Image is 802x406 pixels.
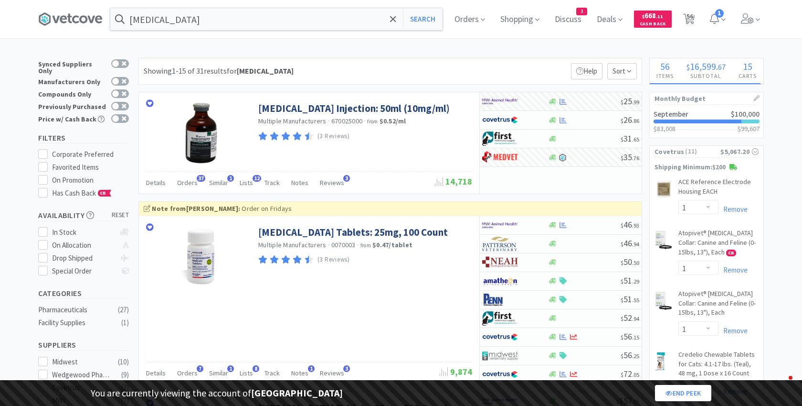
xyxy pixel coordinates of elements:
[632,259,639,266] span: . 50
[632,352,639,360] span: . 25
[632,278,639,285] span: . 29
[621,352,623,360] span: $
[634,6,672,32] a: $668.11Cash Back
[654,179,673,198] img: 8a8b543f37fc4013bf5c5bdffe106f0c_39425.png
[770,373,792,396] iframe: Intercom live chat
[650,105,763,138] a: September$100,000$83,008$99,607
[718,265,748,274] a: Remove
[38,77,106,85] div: Manufacturers Only
[720,146,759,157] div: $5,067.20
[680,62,732,71] div: .
[440,366,472,377] span: 9,874
[258,102,450,115] a: [MEDICAL_DATA] Injection: 50ml (10mg/ml)
[731,110,760,119] span: $100,000
[121,369,129,381] div: ( 9 )
[52,265,116,277] div: Special Order
[144,65,294,77] div: Showing 1-15 of 31 results
[320,369,344,377] span: Reviews
[650,71,680,80] h4: Items
[38,288,129,299] h5: Categories
[654,110,688,118] h2: September
[146,369,166,377] span: Details
[291,369,308,377] span: Notes
[632,222,639,229] span: . 93
[482,218,518,232] img: f6b2451649754179b5b4e0c70c3f7cb0_2.png
[482,349,518,363] img: 4dd14cff54a648ac9e977f0c5da9bc2e_5.png
[372,241,412,249] strong: $0.47 / tablet
[482,255,518,270] img: c73380972eee4fd2891f402a8399bcad_92.png
[52,188,112,198] span: Has Cash Back
[654,92,759,105] h1: Monthly Budget
[179,226,223,288] img: 9d7021966add41858a242dadf21985ac_784763.png
[343,175,350,182] span: 3
[621,238,639,249] span: 46
[718,326,748,335] a: Remove
[632,154,639,162] span: . 76
[251,387,343,399] strong: [GEOGRAPHIC_DATA]
[38,317,116,329] div: Facility Supplies
[621,278,623,285] span: $
[732,71,763,80] h4: Carts
[621,350,639,361] span: 56
[152,204,240,213] strong: Note from [PERSON_NAME] :
[52,227,116,238] div: In Stock
[678,289,759,321] a: Atopivet® [MEDICAL_DATA] Collar: Canine and Feline (0-15lbs, 13"), Each
[655,385,711,401] a: End Peek
[237,66,294,76] strong: [MEDICAL_DATA]
[621,136,623,143] span: $
[621,99,623,106] span: $
[621,334,623,341] span: $
[621,219,639,230] span: 46
[621,117,623,124] span: $
[98,190,108,196] span: CB
[684,147,720,156] span: ( 11 )
[656,13,663,20] span: . 11
[253,175,261,182] span: 12
[258,117,327,125] a: Multiple Manufacturers
[291,178,308,187] span: Notes
[52,149,129,160] div: Corporate Preferred
[607,63,637,79] span: Sort
[52,162,129,173] div: Favorited Items
[328,241,330,249] span: ·
[240,369,253,377] span: Lists
[680,71,732,80] h4: Subtotal
[632,315,639,322] span: . 94
[621,296,623,304] span: $
[435,176,472,187] span: 14,718
[52,175,129,186] div: On Promotion
[177,178,198,187] span: Orders
[403,8,443,30] button: Search
[482,150,518,165] img: bdd3c0f4347043b9a893056ed883a29a_120.png
[482,330,518,344] img: 77fca1acd8b6420a9015268ca798ef17_1.png
[52,240,116,251] div: On Allocation
[718,62,726,72] span: 67
[240,178,253,187] span: Lists
[197,365,203,372] span: 7
[317,132,350,142] p: (3 Reviews)
[621,259,623,266] span: $
[227,66,294,76] span: for
[482,293,518,307] img: e1133ece90fa4a959c5ae41b0808c578_9.png
[38,102,106,110] div: Previously Purchased
[146,178,166,187] span: Details
[621,154,623,162] span: $
[227,365,234,372] span: 1
[367,118,378,125] span: from
[632,241,639,248] span: . 94
[253,365,259,372] span: 8
[364,117,366,125] span: ·
[118,304,129,316] div: ( 27 )
[621,96,639,107] span: 25
[621,256,639,267] span: 50
[551,15,585,24] a: Discuss3
[640,22,666,28] span: Cash Back
[331,117,362,125] span: 670025000
[184,102,218,164] img: 7ea95fa555fd4db888379ccf757e39dd_6341.png
[632,117,639,124] span: . 86
[621,315,623,322] span: $
[738,125,760,132] h3: $
[91,385,343,401] p: You are currently viewing the account of
[727,250,736,256] span: CB
[654,230,673,250] img: eec9dae82df94063abc5dd067415c917_544088.png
